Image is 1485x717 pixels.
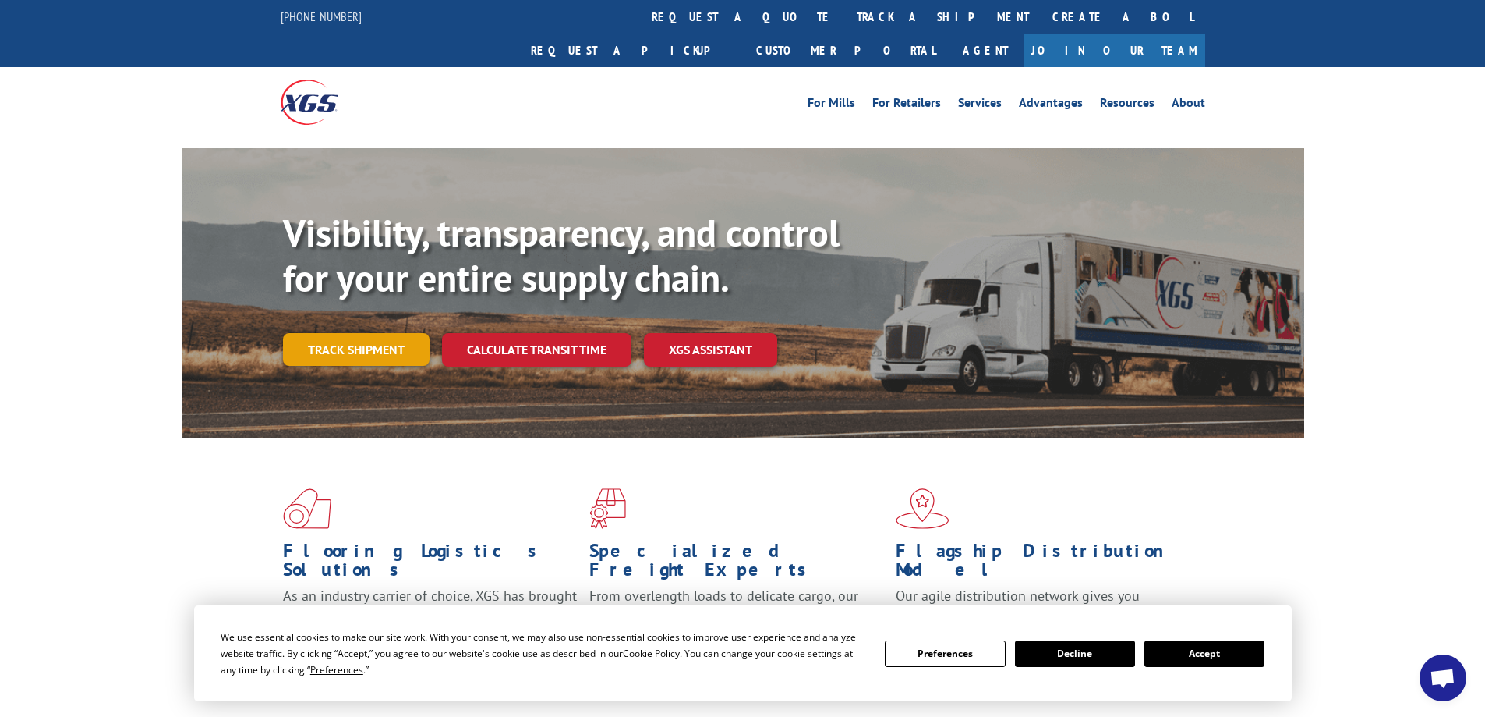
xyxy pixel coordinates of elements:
span: As an industry carrier of choice, XGS has brought innovation and dedication to flooring logistics... [283,587,577,642]
a: About [1172,97,1205,114]
img: xgs-icon-flagship-distribution-model-red [896,488,949,529]
a: Request a pickup [519,34,744,67]
a: [PHONE_NUMBER] [281,9,362,24]
a: Agent [947,34,1024,67]
b: Visibility, transparency, and control for your entire supply chain. [283,208,840,302]
h1: Flooring Logistics Solutions [283,541,578,587]
p: From overlength loads to delicate cargo, our experienced staff knows the best way to move your fr... [589,587,884,656]
a: Resources [1100,97,1154,114]
span: Preferences [310,663,363,676]
button: Accept [1144,641,1264,667]
a: Advantages [1019,97,1083,114]
div: Cookie Consent Prompt [194,605,1292,701]
img: xgs-icon-total-supply-chain-intelligence-red [283,488,331,529]
h1: Specialized Freight Experts [589,541,884,587]
a: For Mills [808,97,855,114]
div: Open chat [1420,655,1466,701]
a: Customer Portal [744,34,947,67]
a: XGS ASSISTANT [644,333,777,367]
h1: Flagship Distribution Model [896,541,1190,587]
button: Preferences [885,641,1005,667]
a: Calculate transit time [442,333,631,367]
a: Track shipment [283,333,430,366]
a: For Retailers [872,97,941,114]
div: We use essential cookies to make our site work. With your consent, we may also use non-essential ... [221,629,866,678]
button: Decline [1015,641,1135,667]
img: xgs-icon-focused-on-flooring-red [589,488,626,529]
a: Services [958,97,1002,114]
span: Our agile distribution network gives you nationwide inventory management on demand. [896,587,1183,623]
span: Cookie Policy [623,647,680,660]
a: Join Our Team [1024,34,1205,67]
